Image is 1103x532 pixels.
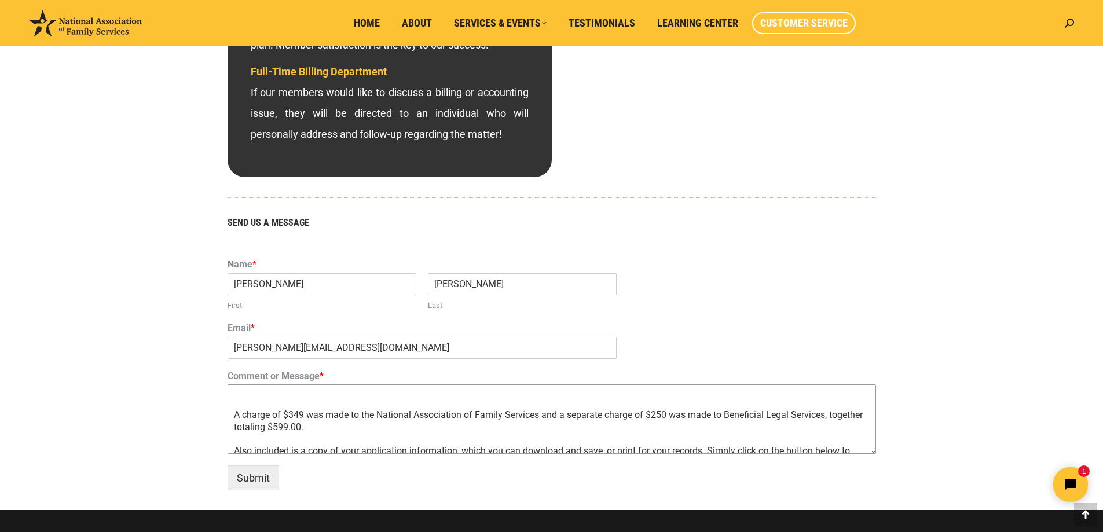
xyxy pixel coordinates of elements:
[228,301,416,311] label: First
[899,457,1098,512] iframe: Tidio Chat
[569,17,635,30] span: Testimonials
[428,301,617,311] label: Last
[29,10,142,36] img: National Association of Family Services
[649,12,746,34] a: Learning Center
[228,259,876,271] label: Name
[760,17,848,30] span: Customer Service
[657,17,738,30] span: Learning Center
[454,17,547,30] span: Services & Events
[752,12,856,34] a: Customer Service
[354,17,380,30] span: Home
[251,65,529,140] span: If our members would like to discuss a billing or accounting issue, they will be directed to an i...
[394,12,440,34] a: About
[346,12,388,34] a: Home
[251,65,387,78] span: Full-Time Billing Department
[560,12,643,34] a: Testimonials
[402,17,432,30] span: About
[228,465,279,490] button: Submit
[228,322,876,335] label: Email
[228,218,876,228] h5: SEND US A MESSAGE
[228,370,876,383] label: Comment or Message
